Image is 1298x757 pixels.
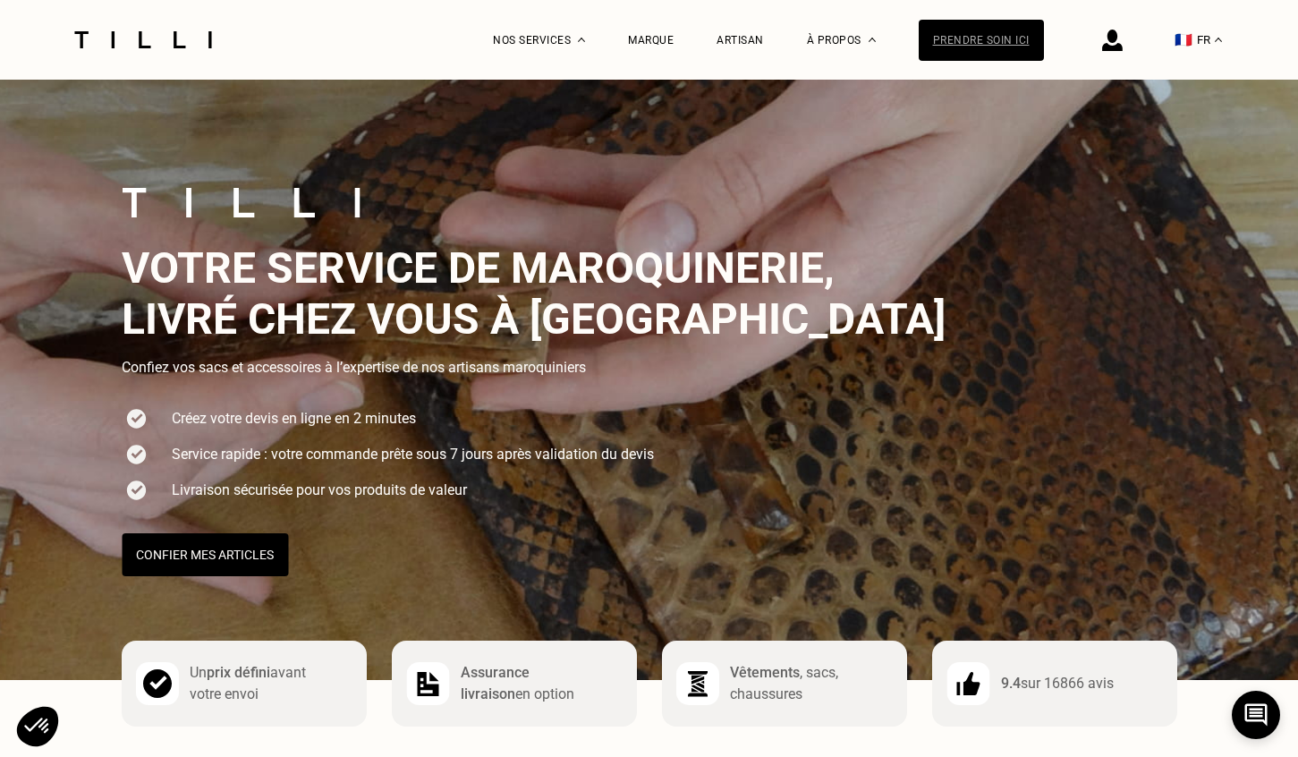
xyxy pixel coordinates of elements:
img: Menu déroulant [578,38,585,42]
img: menu déroulant [1215,38,1222,42]
a: Prendre soin ici [919,20,1044,61]
span: sur 16866 avis [1021,675,1114,692]
span: Vêtements [730,664,800,681]
span: en option [515,685,574,702]
span: livré chez vous à [GEOGRAPHIC_DATA] [122,293,946,344]
a: Marque [628,34,674,47]
span: 🇫🇷 [1175,31,1192,48]
img: Logo du service de couturière Tilli [68,31,218,48]
img: check [122,440,150,469]
span: Votre service de maroquinerie, [122,242,835,293]
a: Artisan [717,34,764,47]
img: check [136,662,179,705]
span: Livraison sécurisée pour vos produits de valeur [172,480,467,501]
img: check [676,662,719,705]
span: prix défini [207,664,270,681]
img: check [122,476,150,505]
span: 9.4 [1001,675,1021,692]
img: check [122,404,150,433]
img: check [946,662,990,705]
span: Un [190,664,207,681]
img: Menu déroulant à propos [869,38,876,42]
span: Service rapide : votre commande prête sous 7 jours après validation du devis [172,444,654,465]
img: check [406,662,450,705]
span: Créez votre devis en ligne en 2 minutes [172,408,416,430]
span: Assurance livraison [461,664,530,702]
img: Tilli [122,187,360,217]
button: Confier mes articles [122,533,288,576]
img: icône connexion [1102,30,1123,51]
